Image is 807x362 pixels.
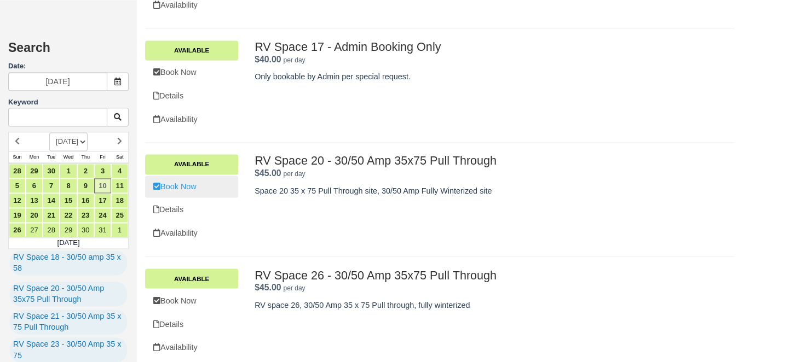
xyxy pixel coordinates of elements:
a: Available [145,40,238,60]
a: 10 [94,178,111,193]
a: 2 [77,164,94,178]
a: 1 [60,164,77,178]
a: 7 [43,178,60,193]
h2: RV Space 26 - 30/50 Amp 35x75 Pull Through [255,268,692,282]
a: 18 [111,193,128,208]
a: 25 [111,208,128,223]
a: 1 [111,223,128,237]
strong: Price: $45 [255,168,281,178]
a: 29 [26,164,43,178]
a: 14 [43,193,60,208]
a: 27 [26,223,43,237]
h2: Search [8,41,129,61]
a: 9 [77,178,94,193]
a: Availability [145,108,238,131]
p: RV space 26, 30/50 Amp 35 x 75 Pull through, fully winterized [255,299,692,311]
a: 6 [26,178,43,193]
em: per day [283,284,305,291]
a: 20 [26,208,43,223]
span: $40.00 [255,55,281,64]
a: 8 [60,178,77,193]
a: Available [145,268,238,288]
span: $45.00 [255,282,281,291]
a: Book Now [145,61,238,84]
a: 16 [77,193,94,208]
a: 21 [43,208,60,223]
a: Book Now [145,289,238,312]
a: 23 [77,208,94,223]
a: 30 [43,164,60,178]
th: Mon [26,151,43,163]
a: 3 [94,164,111,178]
a: 28 [9,164,26,178]
h2: RV Space 17 - Admin Booking Only [255,40,692,54]
a: Details [145,313,238,335]
label: Date: [8,61,129,72]
a: 12 [9,193,26,208]
a: 5 [9,178,26,193]
a: 28 [43,223,60,237]
a: Details [145,85,238,107]
a: Availability [145,222,238,244]
a: 17 [94,193,111,208]
p: Only bookable by Admin per special request. [255,71,692,83]
a: 11 [111,178,128,193]
strong: Price: $45 [255,282,281,291]
span: $45.00 [255,168,281,178]
h2: RV Space 20 - 30/50 Amp 35x75 Pull Through [255,154,692,167]
a: 29 [60,223,77,237]
a: 30 [77,223,94,237]
a: Book Now [145,176,238,198]
strong: Price: $40 [255,55,281,64]
em: per day [283,56,305,64]
a: 4 [111,164,128,178]
a: RV Space 20 - 30/50 Amp 35x75 Pull Through [10,282,127,306]
a: 13 [26,193,43,208]
em: per day [283,170,305,178]
th: Wed [60,151,77,163]
a: Available [145,154,238,174]
p: Space 20 35 x 75 Pull Through site, 30/50 Amp Fully Winterized site [255,185,692,197]
a: RV Space 21 - 30/50 Amp 35 x 75 Pull Through [10,310,127,334]
a: 19 [9,208,26,223]
a: RV Space 23 - 30/50 Amp 35 x 75 [10,337,127,362]
a: 24 [94,208,111,223]
th: Sun [9,151,26,163]
th: Thu [77,151,94,163]
a: Details [145,198,238,221]
a: 26 [9,223,26,237]
th: Fri [94,151,111,163]
a: 15 [60,193,77,208]
th: Tue [43,151,60,163]
td: [DATE] [9,237,129,248]
label: Keyword [8,98,38,106]
th: Sat [111,151,128,163]
a: RV Space 18 - 30/50 amp 35 x 58 [10,250,127,275]
a: 22 [60,208,77,223]
a: 31 [94,223,111,237]
a: Availability [145,336,238,358]
button: Keyword Search [107,108,129,126]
